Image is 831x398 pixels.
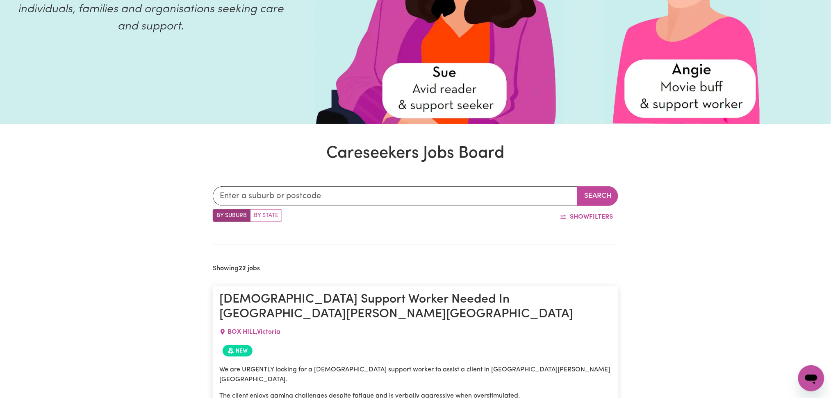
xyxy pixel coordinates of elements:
input: Enter a suburb or postcode [213,186,578,206]
b: 22 [239,265,246,272]
label: Search by state [250,209,282,222]
p: We are URGENTLY looking for a [DEMOGRAPHIC_DATA] support worker to assist a client in [GEOGRAPHIC... [219,365,612,384]
span: Job posted within the last 30 days [223,345,253,357]
h2: Showing jobs [213,265,260,273]
iframe: Button to launch messaging window [798,365,824,391]
button: Search [577,186,618,206]
span: Show [570,214,589,220]
h1: [DEMOGRAPHIC_DATA] Support Worker Needed In [GEOGRAPHIC_DATA][PERSON_NAME][GEOGRAPHIC_DATA] [219,292,612,322]
label: Search by suburb/post code [213,209,250,222]
button: ShowFilters [555,209,618,225]
span: BOX HILL , Victoria [228,329,280,335]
